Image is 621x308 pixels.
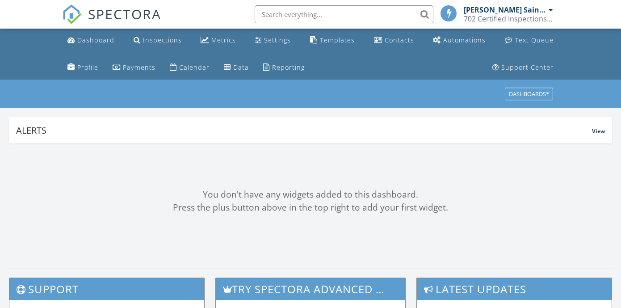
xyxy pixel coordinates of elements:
[9,188,612,201] div: You don't have any widgets added to this dashboard.
[88,4,161,23] span: SPECTORA
[464,14,553,23] div: 702 Certified Inspections LLC.
[509,91,549,97] div: Dashboards
[211,36,236,44] div: Metrics
[464,5,546,14] div: [PERSON_NAME] Saint [PERSON_NAME]
[220,59,252,76] a: Data
[16,124,592,136] div: Alerts
[123,63,155,72] div: Payments
[592,127,605,135] span: View
[320,36,355,44] div: Templates
[429,32,489,49] a: Automations (Basic)
[255,5,433,23] input: Search everything...
[197,32,239,49] a: Metrics
[501,32,557,49] a: Text Queue
[515,36,554,44] div: Text Queue
[9,201,612,214] div: Press the plus button above in the top right to add your first widget.
[489,59,557,76] a: Support Center
[252,32,294,49] a: Settings
[370,32,418,49] a: Contacts
[264,36,291,44] div: Settings
[306,32,358,49] a: Templates
[443,36,486,44] div: Automations
[385,36,414,44] div: Contacts
[77,36,114,44] div: Dashboard
[62,12,161,31] a: SPECTORA
[417,278,612,300] h3: Latest Updates
[260,59,308,76] a: Reporting
[9,278,204,300] h3: Support
[216,278,405,300] h3: Try spectora advanced [DATE]
[64,32,118,49] a: Dashboard
[64,59,102,76] a: Company Profile
[272,63,305,72] div: Reporting
[62,4,82,24] img: The Best Home Inspection Software - Spectora
[179,63,210,72] div: Calendar
[233,63,249,72] div: Data
[77,63,98,72] div: Profile
[505,88,553,101] button: Dashboards
[130,32,185,49] a: Inspections
[143,36,182,44] div: Inspections
[501,63,554,72] div: Support Center
[166,59,213,76] a: Calendar
[109,59,159,76] a: Payments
